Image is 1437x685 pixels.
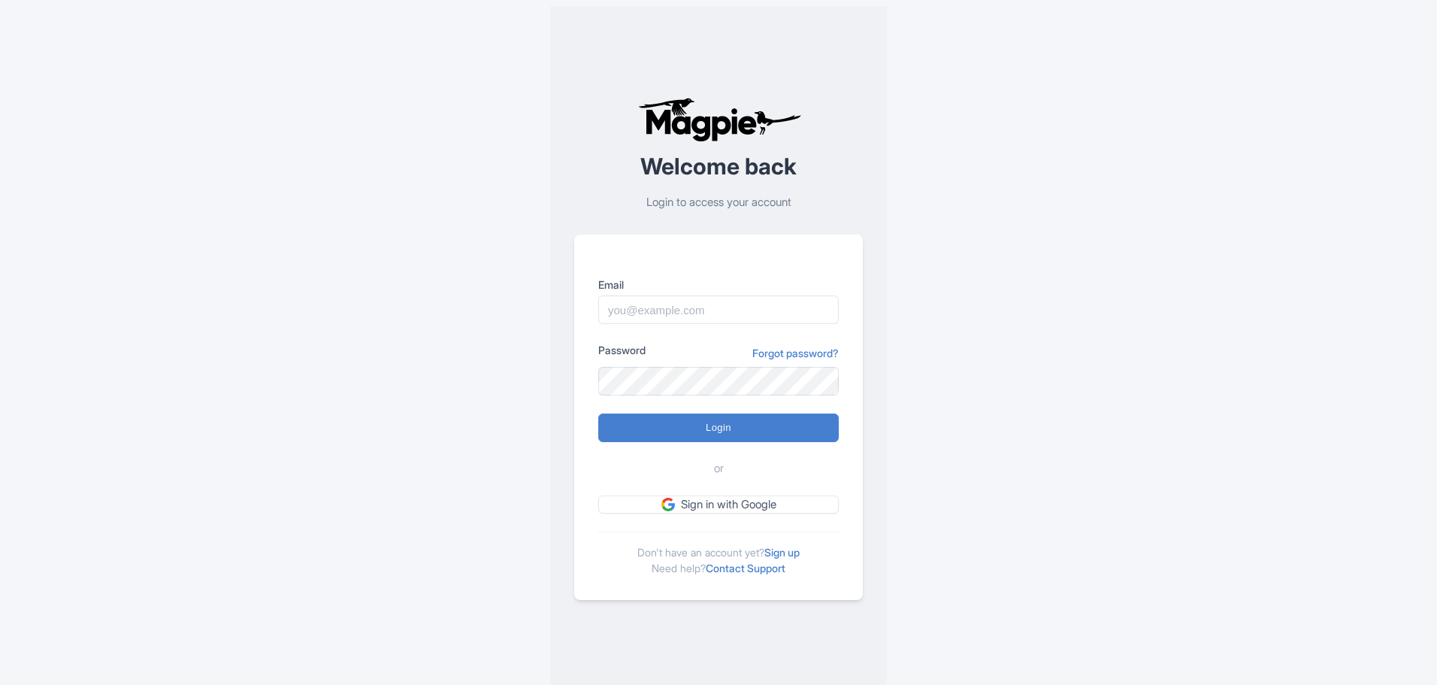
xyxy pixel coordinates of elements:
[764,546,800,559] a: Sign up
[598,414,839,442] input: Login
[598,532,839,576] div: Don't have an account yet? Need help?
[574,154,863,179] h2: Welcome back
[598,342,646,358] label: Password
[706,562,785,574] a: Contact Support
[574,194,863,211] p: Login to access your account
[714,460,724,477] span: or
[598,296,839,324] input: you@example.com
[634,97,803,142] img: logo-ab69f6fb50320c5b225c76a69d11143b.png
[598,496,839,514] a: Sign in with Google
[598,277,839,292] label: Email
[752,345,839,361] a: Forgot password?
[661,498,675,511] img: google.svg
